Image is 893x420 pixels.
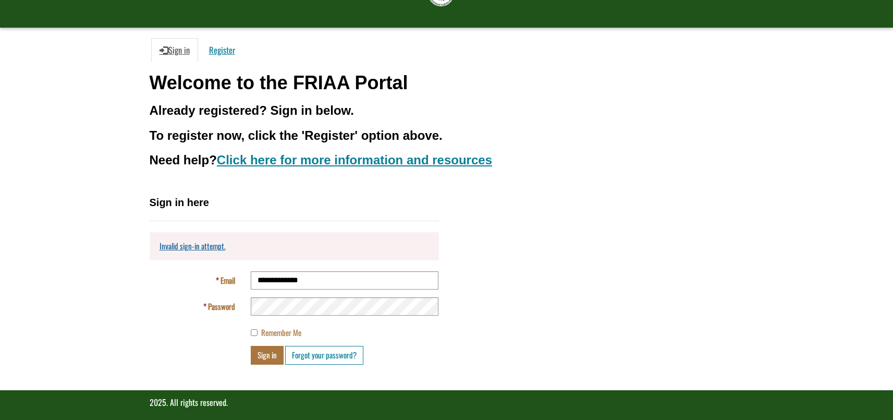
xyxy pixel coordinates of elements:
[150,73,744,93] h1: Welcome to the FRIAA Portal
[261,327,301,338] span: Remember Me
[151,38,198,62] a: Sign in
[150,129,744,142] h3: To register now, click the 'Register' option above.
[217,153,492,167] a: Click here for more information and resources
[251,346,284,364] button: Sign in
[150,104,744,117] h3: Already registered? Sign in below.
[150,397,744,409] p: 2025
[251,329,258,336] input: Remember Me
[160,240,226,251] a: Invalid sign-in attempt.
[150,197,209,208] span: Sign in here
[285,346,363,364] a: Forgot your password?
[201,38,243,62] a: Register
[208,301,235,312] span: Password
[221,274,235,286] span: Email
[150,153,744,167] h3: Need help?
[166,396,228,409] span: . All rights reserved.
